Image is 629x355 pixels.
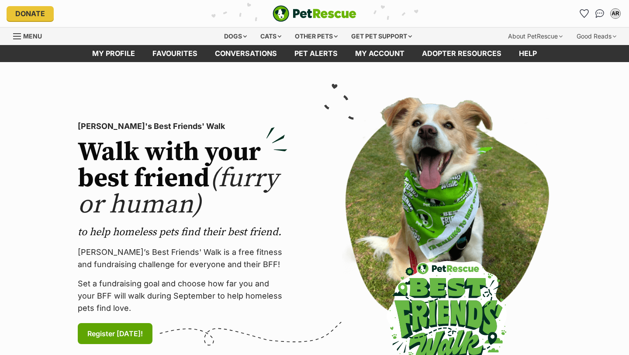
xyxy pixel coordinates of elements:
[78,225,287,239] p: to help homeless pets find their best friend.
[413,45,510,62] a: Adopter resources
[254,28,287,45] div: Cats
[87,328,143,339] span: Register [DATE]!
[23,32,42,40] span: Menu
[78,120,287,132] p: [PERSON_NAME]'s Best Friends' Walk
[78,162,278,221] span: (furry or human)
[289,28,344,45] div: Other pets
[577,7,622,21] ul: Account quick links
[7,6,54,21] a: Donate
[273,5,356,22] a: PetRescue
[206,45,286,62] a: conversations
[570,28,622,45] div: Good Reads
[144,45,206,62] a: Favourites
[345,28,418,45] div: Get pet support
[273,5,356,22] img: logo-e224e6f780fb5917bec1dbf3a21bbac754714ae5b6737aabdf751b685950b380.svg
[577,7,591,21] a: Favourites
[78,323,152,344] a: Register [DATE]!
[78,246,287,271] p: [PERSON_NAME]’s Best Friends' Walk is a free fitness and fundraising challenge for everyone and t...
[502,28,569,45] div: About PetRescue
[78,139,287,218] h2: Walk with your best friend
[78,278,287,314] p: Set a fundraising goal and choose how far you and your BFF will walk during September to help hom...
[510,45,546,62] a: Help
[218,28,253,45] div: Dogs
[13,28,48,43] a: Menu
[346,45,413,62] a: My account
[286,45,346,62] a: Pet alerts
[593,7,607,21] a: Conversations
[611,9,620,18] div: AR
[608,7,622,21] button: My account
[83,45,144,62] a: My profile
[595,9,605,18] img: chat-41dd97257d64d25036548639549fe6c8038ab92f7586957e7f3b1b290dea8141.svg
